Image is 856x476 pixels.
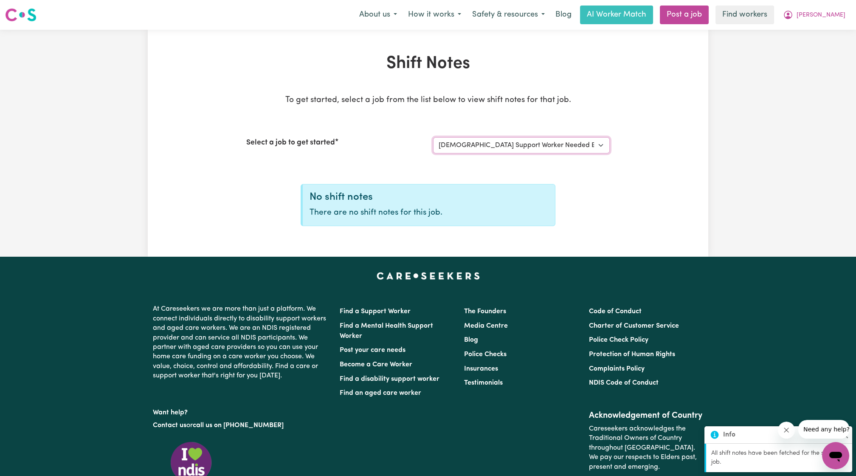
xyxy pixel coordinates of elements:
h2: Acknowledgement of Country [589,411,703,421]
h1: Shift Notes [246,54,610,74]
p: or [153,417,329,433]
a: Insurances [464,365,498,372]
a: Media Centre [464,323,508,329]
p: Want help? [153,405,329,417]
span: [PERSON_NAME] [797,11,845,20]
p: Careseekers acknowledges the Traditional Owners of Country throughout [GEOGRAPHIC_DATA]. We pay o... [589,421,703,475]
a: Contact us [153,422,186,429]
a: Post a job [660,6,709,24]
a: Find a disability support worker [340,376,439,382]
iframe: Close message [778,422,795,439]
a: Post your care needs [340,347,405,354]
iframe: Message from company [798,420,849,439]
img: Careseekers logo [5,7,37,23]
p: There are no shift notes for this job. [310,207,548,219]
p: To get started, select a job from the list below to view shift notes for that job. [246,94,610,107]
button: How it works [403,6,467,24]
div: No shift notes [310,191,548,204]
span: Need any help? [5,6,51,13]
a: AI Worker Match [580,6,653,24]
iframe: Button to launch messaging window [822,442,849,469]
button: My Account [777,6,851,24]
a: Careseekers logo [5,5,37,25]
label: Select a job to get started [246,137,335,148]
a: Blog [550,6,577,24]
a: Charter of Customer Service [589,323,679,329]
button: Safety & resources [467,6,550,24]
a: NDIS Code of Conduct [589,380,659,386]
a: The Founders [464,308,506,315]
a: call us on [PHONE_NUMBER] [193,422,284,429]
strong: Info [723,430,735,440]
a: Find workers [715,6,774,24]
a: Blog [464,337,478,343]
a: Testimonials [464,380,503,386]
a: Become a Care Worker [340,361,412,368]
a: Police Check Policy [589,337,648,343]
a: Find an aged care worker [340,390,421,397]
p: All shift notes have been fetched for the selected job. [711,449,847,467]
a: Find a Support Worker [340,308,411,315]
a: Police Checks [464,351,507,358]
p: At Careseekers we are more than just a platform. We connect individuals directly to disability su... [153,301,329,384]
a: Complaints Policy [589,365,645,372]
button: About us [354,6,403,24]
a: Code of Conduct [589,308,642,315]
a: Protection of Human Rights [589,351,675,358]
a: Careseekers home page [377,272,480,279]
a: Find a Mental Health Support Worker [340,323,433,340]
